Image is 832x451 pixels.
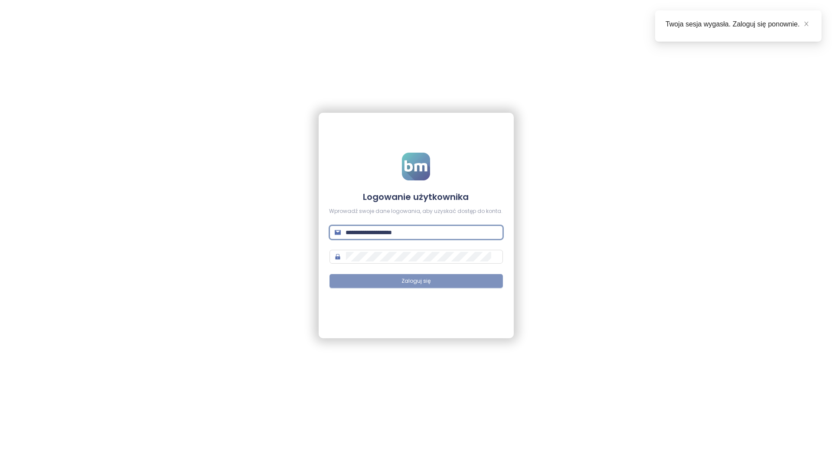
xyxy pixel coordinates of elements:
h4: Logowanie użytkownika [330,191,503,203]
span: lock [335,254,341,260]
span: close [803,21,809,27]
span: mail [335,229,341,235]
span: Zaloguj się [401,277,431,285]
img: logo [402,153,430,180]
button: Zaloguj się [330,274,503,288]
div: Wprowadź swoje dane logowania, aby uzyskać dostęp do konta. [330,207,503,216]
div: Twoja sesja wygasła. Zaloguj się ponownie. [666,19,811,29]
